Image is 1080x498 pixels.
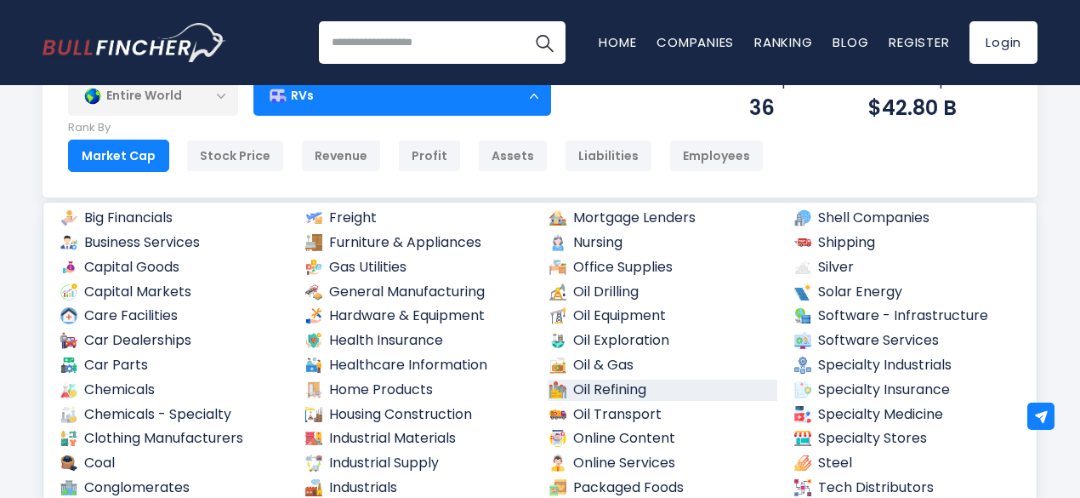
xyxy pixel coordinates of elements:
a: General Manufacturing [304,282,533,303]
a: Specialty Medicine [793,404,1022,426]
a: Specialty Stores [793,428,1022,449]
a: Chemicals - Specialty [59,404,288,426]
a: Register [889,33,949,51]
a: Specialty Industrials [793,355,1022,376]
a: Clothing Manufacturers [59,428,288,449]
a: Oil Refining [548,380,777,401]
a: Software - Infrastructure [793,306,1022,327]
p: Companies [749,72,826,90]
a: Shell Companies [793,208,1022,229]
a: Freight [304,208,533,229]
a: Big Financials [59,208,288,229]
a: Ranking [754,33,812,51]
div: Market Cap [68,140,169,172]
a: Industrial Materials [304,428,533,449]
a: Business Services [59,232,288,254]
div: Revenue [301,140,381,172]
a: Car Parts [59,355,288,376]
div: Assets [478,140,548,172]
a: Oil Drilling [548,282,777,303]
a: Office Supplies [548,257,777,278]
p: Market Capitalization [868,72,1012,90]
div: RVs [253,77,551,116]
div: Liabilities [565,140,652,172]
a: Shipping [793,232,1022,254]
a: Housing Construction [304,404,533,426]
a: Care Facilities [59,306,288,327]
a: Oil Transport [548,404,777,426]
a: Blog [833,33,868,51]
a: Capital Markets [59,282,288,303]
a: Health Insurance [304,330,533,352]
a: Companies [657,33,734,51]
a: Chemicals [59,380,288,401]
a: Capital Goods [59,257,288,278]
p: Rank By [68,121,764,135]
a: Gas Utilities [304,257,533,278]
div: Entire World [68,77,238,116]
div: 36 [749,94,826,121]
a: Oil Exploration [548,330,777,352]
div: $42.80 B [868,94,1012,121]
div: Stock Price [186,140,284,172]
div: Profit [398,140,461,172]
a: Industrial Supply [304,453,533,474]
a: Online Content [548,428,777,449]
a: Nursing [548,232,777,254]
button: Search [523,21,566,64]
div: Employees [669,140,764,172]
img: Bullfincher logo [43,23,226,62]
a: Oil Equipment [548,306,777,327]
a: Online Services [548,453,777,474]
a: Home [599,33,636,51]
a: Steel [793,453,1022,474]
a: Go to homepage [43,23,225,62]
a: Furniture & Appliances [304,232,533,254]
a: Car Dealerships [59,330,288,352]
a: Solar Energy [793,282,1022,303]
a: Oil & Gas [548,355,777,376]
a: Healthcare Information [304,355,533,376]
a: Login [969,21,1037,64]
a: Software Services [793,330,1022,352]
a: Home Products [304,380,533,401]
a: Coal [59,453,288,474]
a: Mortgage Lenders [548,208,777,229]
a: Specialty Insurance [793,380,1022,401]
a: Hardware & Equipment [304,306,533,327]
a: Silver [793,257,1022,278]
